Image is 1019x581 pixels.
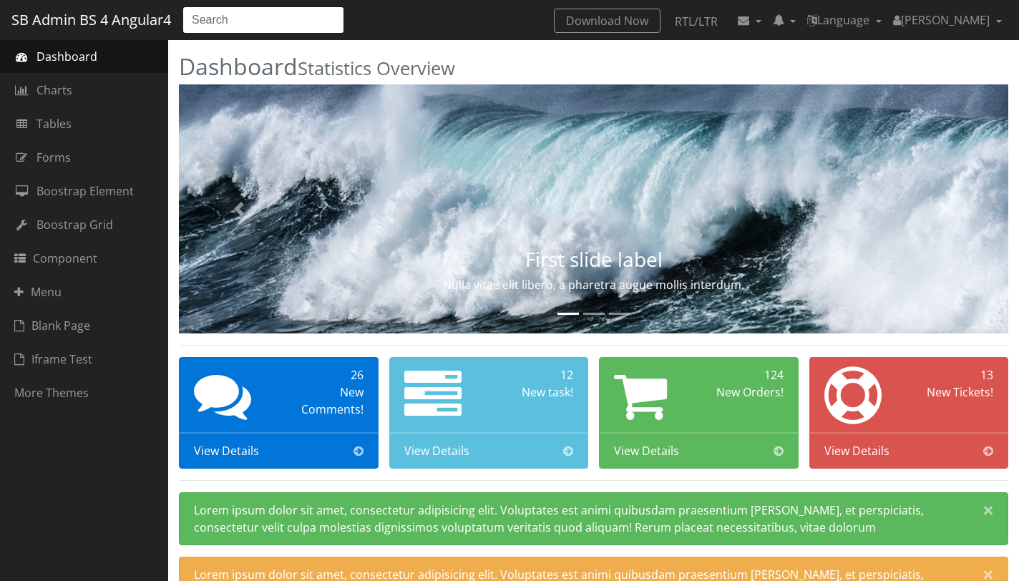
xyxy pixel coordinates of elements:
a: RTL/LTR [663,9,729,34]
p: Nulla vitae elit libero, a pharetra augue mollis interdum. [303,276,884,293]
a: Download Now [554,9,660,33]
div: 13 [914,366,993,384]
h3: First slide label [303,248,884,270]
a: [PERSON_NAME] [887,6,1008,34]
span: View Details [614,442,679,459]
span: Menu [14,283,62,301]
input: Search [182,6,344,34]
span: View Details [194,442,259,459]
img: Random first slide [179,84,1008,333]
div: New Comments! [284,384,364,418]
div: 12 [494,366,573,384]
a: Language [801,6,887,34]
div: New Orders! [704,384,784,401]
span: View Details [404,442,469,459]
button: Close [969,493,1008,527]
h2: Dashboard [179,54,1008,79]
a: SB Admin BS 4 Angular4 [11,6,171,34]
div: Lorem ipsum dolor sit amet, consectetur adipisicing elit. Voluptates est animi quibusdam praesent... [179,492,1008,545]
small: Statistics Overview [298,56,455,81]
div: New Tickets! [914,384,993,401]
span: View Details [824,442,889,459]
span: × [983,500,993,519]
div: New task! [494,384,573,401]
div: 124 [704,366,784,384]
div: 26 [284,366,364,384]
